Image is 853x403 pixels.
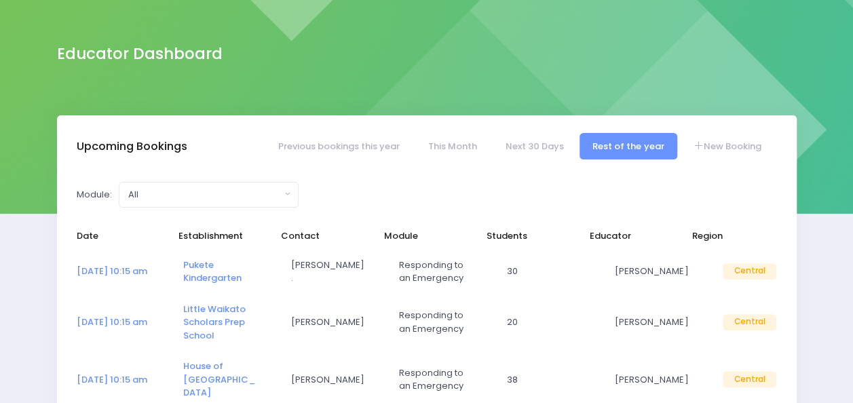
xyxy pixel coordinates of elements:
span: Responding to an Emergency [399,309,474,335]
span: Module [384,229,459,243]
span: 20 [507,315,582,329]
td: Responding to an Emergency [390,250,498,294]
td: <a href="https://app.stjis.org.nz/bookings/523832" class="font-weight-bold">15 Sep at 10:15 am</a> [77,294,174,351]
a: [DATE] 10:15 am [77,373,147,386]
span: Establishment [178,229,253,243]
span: Central [723,314,776,330]
span: Central [723,263,776,280]
a: House of [GEOGRAPHIC_DATA] [183,360,255,399]
span: [PERSON_NAME] [291,373,366,387]
td: Sarah Telders [282,294,390,351]
span: Responding to an Emergency [399,366,474,393]
span: [PERSON_NAME] [615,315,689,329]
h3: Upcoming Bookings [77,140,187,153]
span: 38 [507,373,582,387]
td: 30 [498,250,606,294]
h2: Educator Dashboard [57,45,223,63]
span: [PERSON_NAME] [291,315,366,329]
span: [PERSON_NAME] [615,265,689,278]
span: Region [692,229,767,243]
span: [PERSON_NAME] . [291,258,366,285]
span: [PERSON_NAME] [615,373,689,387]
div: All [128,188,281,201]
td: Nickie-Leigh Heta [606,294,714,351]
td: Responding to an Emergency [390,294,498,351]
a: New Booking [679,133,774,159]
td: Central [714,250,776,294]
td: 20 [498,294,606,351]
td: Central [714,294,776,351]
td: Kylie . [282,250,390,294]
a: Pukete Kindergarten [183,258,242,285]
a: [DATE] 10:15 am [77,315,147,328]
label: Module: [77,188,112,201]
a: Previous bookings this year [265,133,413,159]
td: <a href="https://app.stjis.org.nz/bookings/523833" class="font-weight-bold">08 Sep at 10:15 am</a> [77,250,174,294]
span: Responding to an Emergency [399,258,474,285]
a: [DATE] 10:15 am [77,265,147,277]
span: Central [723,371,776,387]
a: Rest of the year [580,133,677,159]
a: Next 30 Days [493,133,577,159]
button: All [119,182,299,208]
span: Educator [590,229,664,243]
span: Students [487,229,561,243]
a: Little Waikato Scholars Prep School [183,303,246,342]
td: <a href="https://app.stjis.org.nz/establishments/200331" class="font-weight-bold">Pukete Kinderga... [174,250,282,294]
span: 30 [507,265,582,278]
span: Contact [281,229,356,243]
td: Nickie-Leigh Heta [606,250,714,294]
td: <a href="https://app.stjis.org.nz/establishments/201655" class="font-weight-bold">Little Waikato ... [174,294,282,351]
a: This Month [415,133,490,159]
span: Date [77,229,151,243]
